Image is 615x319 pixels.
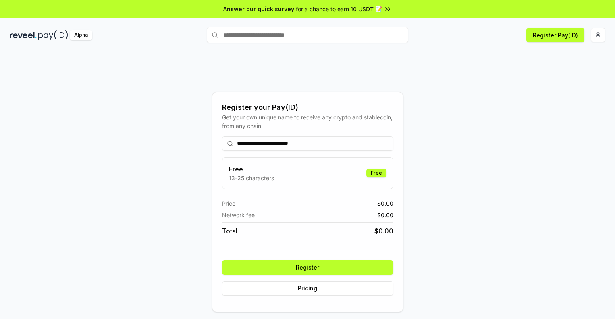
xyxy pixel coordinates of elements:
[296,5,382,13] span: for a chance to earn 10 USDT 📝
[222,211,255,219] span: Network fee
[222,260,393,275] button: Register
[223,5,294,13] span: Answer our quick survey
[222,199,235,208] span: Price
[222,102,393,113] div: Register your Pay(ID)
[526,28,584,42] button: Register Pay(ID)
[374,226,393,236] span: $ 0.00
[229,164,274,174] h3: Free
[377,211,393,219] span: $ 0.00
[366,169,386,177] div: Free
[70,30,92,40] div: Alpha
[222,281,393,296] button: Pricing
[222,226,237,236] span: Total
[229,174,274,182] p: 13-25 characters
[377,199,393,208] span: $ 0.00
[38,30,68,40] img: pay_id
[222,113,393,130] div: Get your own unique name to receive any crypto and stablecoin, from any chain
[10,30,37,40] img: reveel_dark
